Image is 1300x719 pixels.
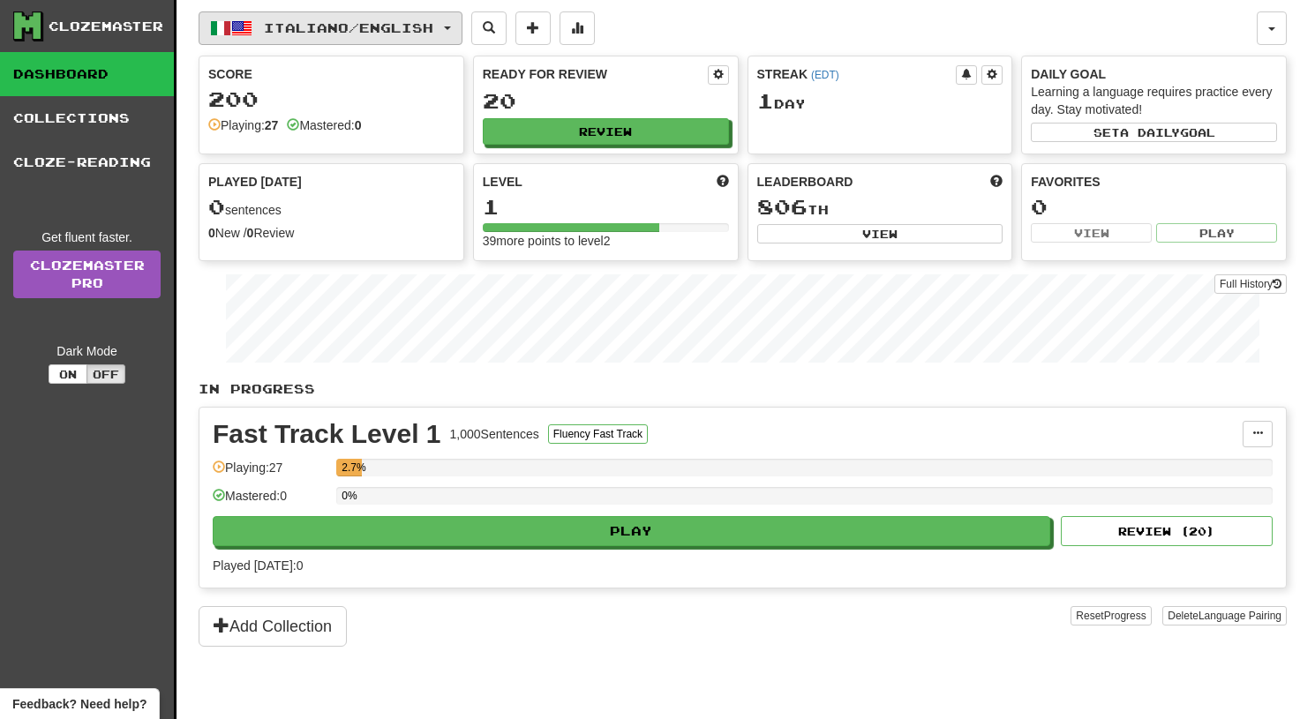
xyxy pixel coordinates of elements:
button: Review [483,118,729,145]
span: This week in points, UTC [990,173,1003,191]
div: Mastered: [287,116,361,134]
div: sentences [208,196,455,219]
span: Progress [1104,610,1146,622]
a: ClozemasterPro [13,251,161,298]
div: Get fluent faster. [13,228,161,246]
strong: 0 [208,226,215,240]
button: Add Collection [199,606,347,647]
button: Full History [1214,274,1287,294]
div: 1 [483,196,729,218]
div: Clozemaster [49,18,163,35]
span: a daily [1120,126,1180,139]
div: 2.7% [342,459,361,476]
strong: 0 [247,226,254,240]
span: Leaderboard [757,173,853,191]
div: Ready for Review [483,65,708,83]
div: 1,000 Sentences [450,425,539,443]
span: Open feedback widget [12,695,147,713]
span: 806 [757,194,808,219]
button: On [49,364,87,384]
button: View [1031,223,1152,243]
div: 0 [1031,196,1277,218]
div: Fast Track Level 1 [213,421,441,447]
button: Play [213,516,1050,546]
strong: 27 [265,118,279,132]
button: View [757,224,1003,243]
strong: 0 [355,118,362,132]
div: Daily Goal [1031,65,1277,83]
div: Learning a language requires practice every day. Stay motivated! [1031,83,1277,118]
span: Played [DATE] [208,173,302,191]
div: Score [208,65,455,83]
button: DeleteLanguage Pairing [1162,606,1287,625]
button: ResetProgress [1071,606,1151,625]
div: Playing: [208,116,278,134]
span: Level [483,173,522,191]
p: In Progress [199,380,1287,398]
div: Day [757,90,1003,113]
button: Italiano/English [199,11,462,45]
a: (EDT) [811,69,839,81]
button: Off [86,364,125,384]
span: Score more points to level up [717,173,729,191]
div: 200 [208,88,455,110]
button: Search sentences [471,11,507,45]
span: 1 [757,88,774,113]
div: Dark Mode [13,342,161,360]
button: Play [1156,223,1277,243]
span: Played [DATE]: 0 [213,558,303,573]
div: Mastered: 0 [213,487,327,516]
button: Review (20) [1061,516,1273,546]
div: Playing: 27 [213,459,327,488]
button: Fluency Fast Track [548,424,648,444]
div: 20 [483,90,729,112]
div: 39 more points to level 2 [483,232,729,250]
button: Add sentence to collection [515,11,551,45]
div: New / Review [208,224,455,242]
div: Favorites [1031,173,1277,191]
button: More stats [560,11,595,45]
div: Streak [757,65,957,83]
span: Italiano / English [264,20,433,35]
button: Seta dailygoal [1031,123,1277,142]
div: th [757,196,1003,219]
span: Language Pairing [1199,610,1281,622]
span: 0 [208,194,225,219]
